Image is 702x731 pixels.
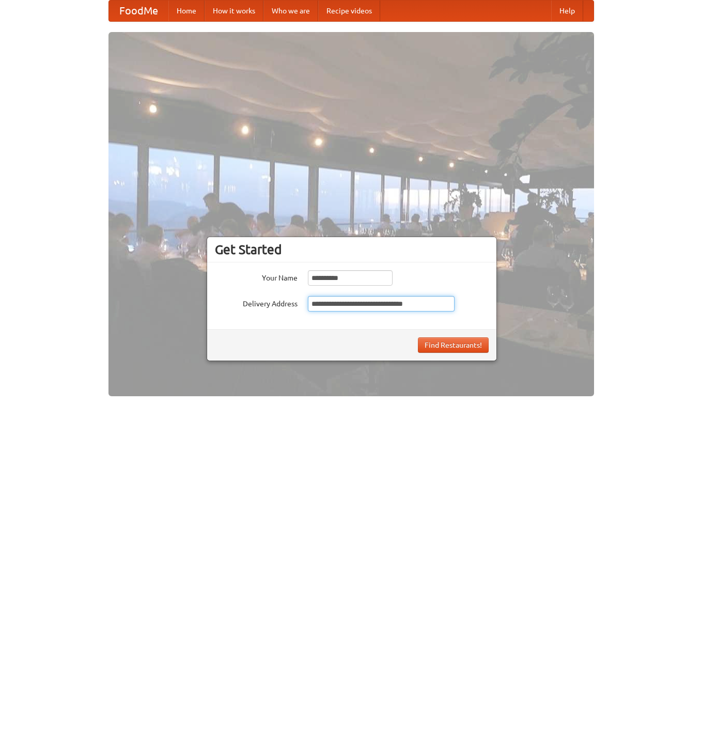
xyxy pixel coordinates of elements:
a: Who we are [263,1,318,21]
a: FoodMe [109,1,168,21]
label: Your Name [215,270,298,283]
label: Delivery Address [215,296,298,309]
a: How it works [205,1,263,21]
button: Find Restaurants! [418,337,489,353]
a: Home [168,1,205,21]
h3: Get Started [215,242,489,257]
a: Recipe videos [318,1,380,21]
a: Help [551,1,583,21]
